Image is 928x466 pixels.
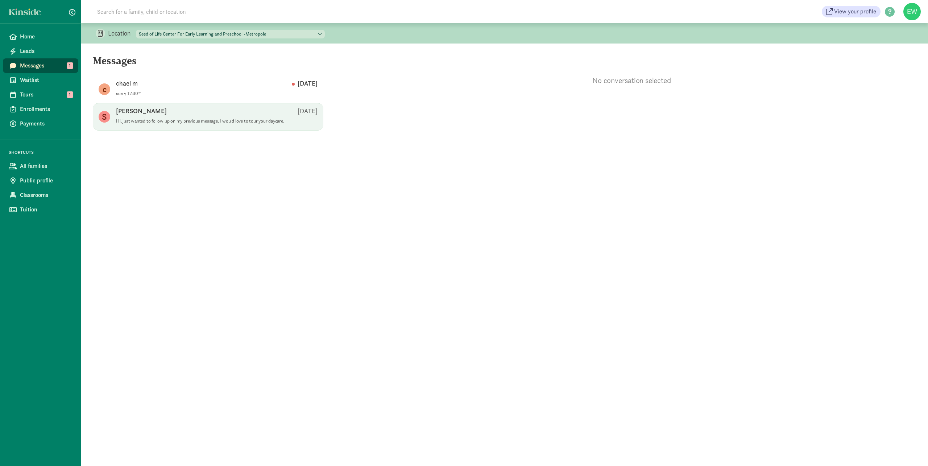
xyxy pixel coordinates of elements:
p: chael m [116,79,138,88]
span: Messages [20,61,72,70]
span: Classrooms [20,191,72,199]
a: Classrooms [3,188,78,202]
p: sorry 12:30* [116,91,294,96]
span: 1 [67,91,73,98]
span: Payments [20,119,72,128]
span: 1 [67,62,73,69]
a: Tuition [3,202,78,217]
span: Tours [20,90,72,99]
span: Waitlist [20,76,72,84]
span: Public profile [20,176,72,185]
a: Leads [3,44,78,58]
p: Hi, just wanted to follow up on my previous message. I would love to tour your daycare. [116,118,294,124]
p: [DATE] [292,79,318,88]
span: View your profile [834,7,876,16]
figure: S [99,111,110,123]
input: Search for a family, child or location [93,4,296,19]
a: All families [3,159,78,173]
span: Home [20,32,72,41]
a: Enrollments [3,102,78,116]
span: Leads [20,47,72,55]
span: Tuition [20,205,72,214]
span: All families [20,162,72,170]
a: Payments [3,116,78,131]
p: No conversation selected [335,75,928,86]
span: Enrollments [20,105,72,114]
a: Waitlist [3,73,78,87]
a: Public profile [3,173,78,188]
p: [PERSON_NAME] [116,107,167,115]
a: Home [3,29,78,44]
a: View your profile [822,6,881,17]
a: Messages 1 [3,58,78,73]
a: Tours 1 [3,87,78,102]
p: [DATE] [298,107,318,115]
figure: c [99,83,110,95]
h5: Messages [81,55,284,73]
p: Location [108,29,136,38]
